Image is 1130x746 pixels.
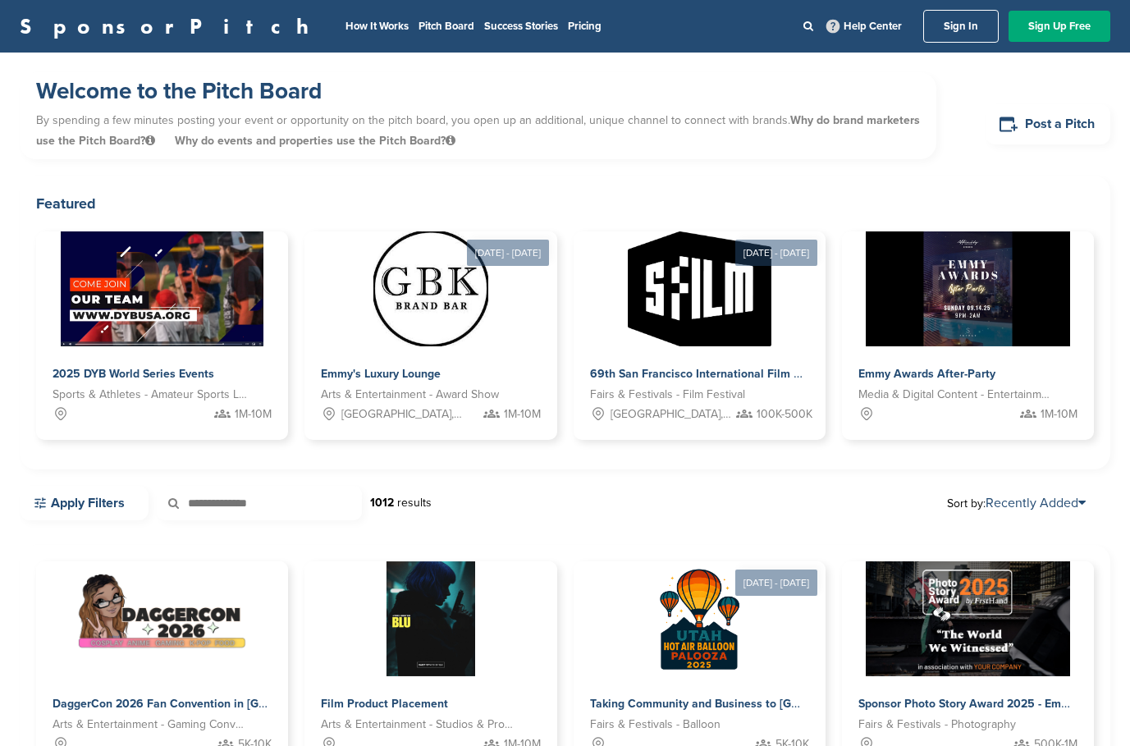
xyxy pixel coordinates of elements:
[53,697,488,711] span: DaggerCon 2026 Fan Convention in [GEOGRAPHIC_DATA], [GEOGRAPHIC_DATA]
[321,697,448,711] span: Film Product Placement
[986,495,1086,511] a: Recently Added
[923,10,999,43] a: Sign In
[373,231,488,346] img: Sponsorpitch &
[53,386,247,404] span: Sports & Athletes - Amateur Sports Leagues
[858,386,1053,404] span: Media & Digital Content - Entertainment
[642,561,757,676] img: Sponsorpitch &
[36,192,1094,215] h2: Featured
[866,561,1070,676] img: Sponsorpitch &
[947,497,1086,510] span: Sort by:
[735,240,817,266] div: [DATE] - [DATE]
[858,716,1016,734] span: Fairs & Festivals - Photography
[757,405,812,423] span: 100K-500K
[611,405,733,423] span: [GEOGRAPHIC_DATA], [GEOGRAPHIC_DATA]
[36,106,920,155] p: By spending a few minutes posting your event or opportunity on the pitch board, you open up an ad...
[986,104,1110,144] a: Post a Pitch
[484,20,558,33] a: Success Stories
[590,386,745,404] span: Fairs & Festivals - Film Festival
[235,405,272,423] span: 1M-10M
[20,16,319,37] a: SponsorPitch
[823,16,905,36] a: Help Center
[397,496,432,510] span: results
[321,386,499,404] span: Arts & Entertainment - Award Show
[175,134,455,148] span: Why do events and properties use the Pitch Board?
[590,716,721,734] span: Fairs & Festivals - Balloon
[387,561,475,676] img: Sponsorpitch &
[419,20,474,33] a: Pitch Board
[590,367,835,381] span: 69th San Francisco International Film Festival
[20,486,149,520] a: Apply Filters
[504,405,541,423] span: 1M-10M
[304,205,556,440] a: [DATE] - [DATE] Sponsorpitch & Emmy's Luxury Lounge Arts & Entertainment - Award Show [GEOGRAPHIC...
[53,716,247,734] span: Arts & Entertainment - Gaming Conventions
[568,20,602,33] a: Pricing
[36,231,288,440] a: Sponsorpitch & 2025 DYB World Series Events Sports & Athletes - Amateur Sports Leagues 1M-10M
[858,367,995,381] span: Emmy Awards After-Party
[842,231,1094,440] a: Sponsorpitch & Emmy Awards After-Party Media & Digital Content - Entertainment 1M-10M
[574,205,826,440] a: [DATE] - [DATE] Sponsorpitch & 69th San Francisco International Film Festival Fairs & Festivals -...
[1041,405,1077,423] span: 1M-10M
[866,231,1070,346] img: Sponsorpitch &
[345,20,409,33] a: How It Works
[36,76,920,106] h1: Welcome to the Pitch Board
[53,367,214,381] span: 2025 DYB World Series Events
[735,570,817,596] div: [DATE] - [DATE]
[321,716,515,734] span: Arts & Entertainment - Studios & Production Co's
[1009,11,1110,42] a: Sign Up Free
[628,231,771,346] img: Sponsorpitch &
[76,561,249,676] img: Sponsorpitch &
[61,231,263,346] img: Sponsorpitch &
[341,405,464,423] span: [GEOGRAPHIC_DATA], [GEOGRAPHIC_DATA]
[321,367,441,381] span: Emmy's Luxury Lounge
[467,240,549,266] div: [DATE] - [DATE]
[370,496,394,510] strong: 1012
